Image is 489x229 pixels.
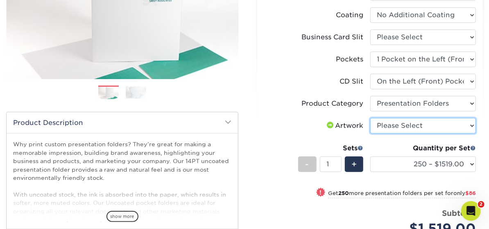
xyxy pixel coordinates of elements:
[336,10,364,20] div: Coating
[306,158,309,170] span: -
[351,158,357,170] span: +
[328,190,476,198] small: Get more presentation folders per set for
[461,201,481,221] iframe: Intercom live chat
[106,211,138,222] span: show more
[2,204,70,226] iframe: Google Customer Reviews
[370,143,476,153] div: Quantity per Set
[7,112,238,133] h2: Product Description
[298,143,364,153] div: Sets
[442,209,476,218] strong: Subtotal
[302,99,364,109] div: Product Category
[453,190,476,196] span: only
[336,54,364,64] div: Pockets
[98,86,119,100] img: Presentation Folders 01
[465,190,476,196] span: $86
[340,77,364,86] div: CD Slit
[320,188,322,197] span: !
[126,86,146,99] img: Presentation Folders 02
[478,201,484,208] span: 2
[338,190,349,196] strong: 250
[326,121,364,131] div: Artwork
[302,32,364,42] div: Business Card Slit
